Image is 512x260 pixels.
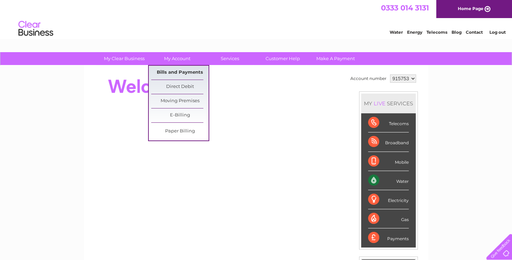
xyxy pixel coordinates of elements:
[151,124,209,138] a: Paper Billing
[368,228,409,247] div: Payments
[254,52,311,65] a: Customer Help
[368,113,409,132] div: Telecoms
[368,132,409,152] div: Broadband
[361,94,416,113] div: MY SERVICES
[489,30,505,35] a: Log out
[96,52,153,65] a: My Clear Business
[92,4,421,34] div: Clear Business is a trading name of Verastar Limited (registered in [GEOGRAPHIC_DATA] No. 3667643...
[452,30,462,35] a: Blog
[151,80,209,94] a: Direct Debit
[368,171,409,190] div: Water
[349,73,388,84] td: Account number
[466,30,483,35] a: Contact
[18,18,54,39] img: logo.png
[368,152,409,171] div: Mobile
[381,3,429,12] a: 0333 014 3131
[368,190,409,209] div: Electricity
[151,94,209,108] a: Moving Premises
[307,52,364,65] a: Make A Payment
[201,52,259,65] a: Services
[151,108,209,122] a: E-Billing
[148,52,206,65] a: My Account
[372,100,387,107] div: LIVE
[390,30,403,35] a: Water
[426,30,447,35] a: Telecoms
[368,209,409,228] div: Gas
[151,66,209,80] a: Bills and Payments
[407,30,422,35] a: Energy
